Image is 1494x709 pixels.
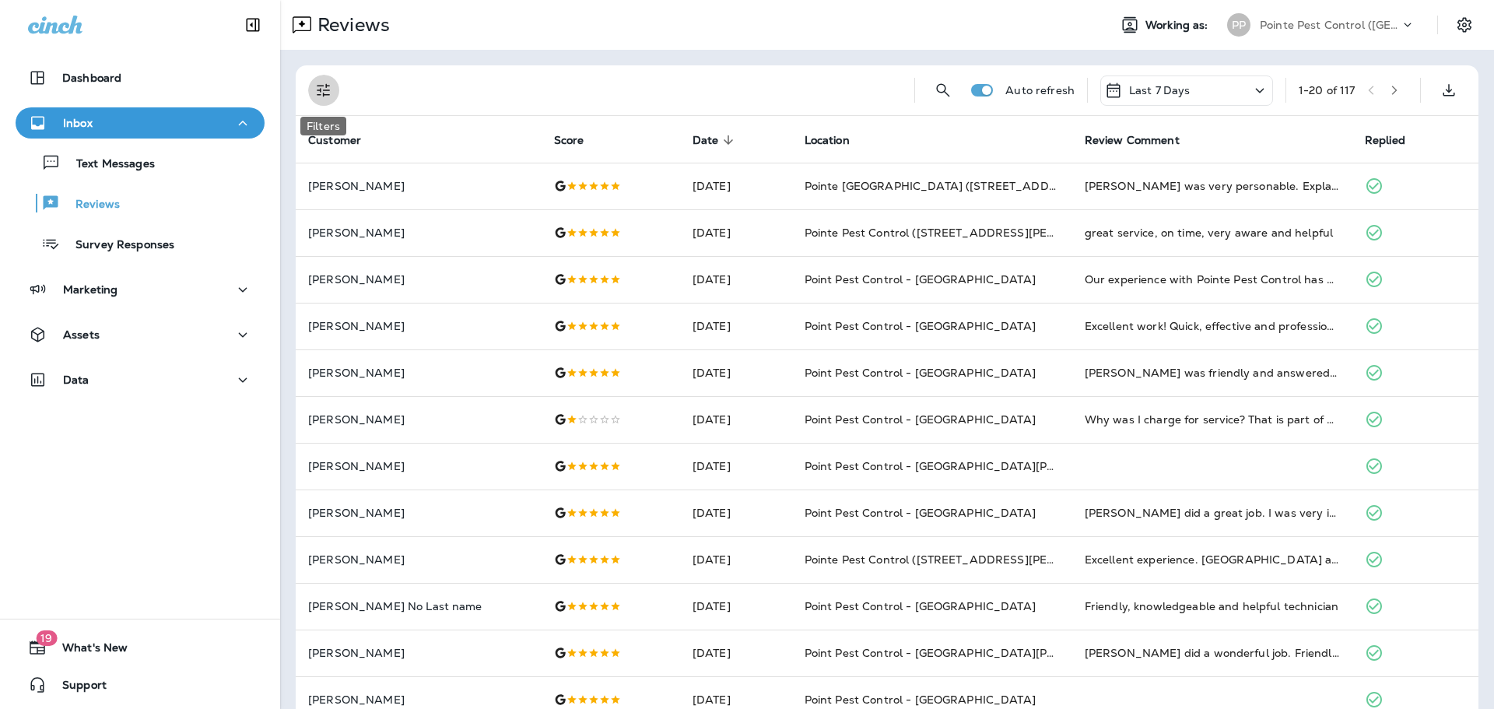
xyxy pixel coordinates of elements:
span: 19 [36,630,57,646]
p: [PERSON_NAME] [308,273,529,286]
span: Replied [1365,134,1405,147]
button: Support [16,669,265,700]
div: 1 - 20 of 117 [1299,84,1355,97]
button: Inbox [16,107,265,139]
p: Dashboard [62,72,121,84]
span: Location [805,134,850,147]
p: Inbox [63,117,93,129]
span: Point Pest Control - [GEOGRAPHIC_DATA][PERSON_NAME] [805,459,1132,473]
p: [PERSON_NAME] [308,226,529,239]
span: Point Pest Control - [GEOGRAPHIC_DATA] [805,412,1036,426]
span: What's New [47,641,128,660]
td: [DATE] [680,209,792,256]
span: Point Pest Control - [GEOGRAPHIC_DATA] [805,506,1036,520]
td: [DATE] [680,490,792,536]
span: Date [693,134,719,147]
span: Customer [308,133,381,147]
span: Point Pest Control - [GEOGRAPHIC_DATA] [805,599,1036,613]
p: Survey Responses [60,238,174,253]
p: Pointe Pest Control ([GEOGRAPHIC_DATA]) [1260,19,1400,31]
span: Support [47,679,107,697]
p: Reviews [60,198,120,212]
div: Friendly, knowledgeable and helpful technician [1085,598,1340,614]
p: Text Messages [61,157,155,172]
span: Review Comment [1085,134,1180,147]
p: Data [63,374,89,386]
button: Search Reviews [928,75,959,106]
span: Point Pest Control - [GEOGRAPHIC_DATA] [805,366,1036,380]
span: Replied [1365,133,1426,147]
p: [PERSON_NAME] [308,413,529,426]
span: Point Pest Control - [GEOGRAPHIC_DATA][PERSON_NAME] [805,646,1132,660]
span: Pointe [GEOGRAPHIC_DATA] ([STREET_ADDRESS]) [805,179,1086,193]
span: Score [554,134,584,147]
td: [DATE] [680,256,792,303]
td: [DATE] [680,396,792,443]
div: Why was I charge for service? That is part of plan [1085,412,1340,427]
p: Marketing [63,283,117,296]
button: Collapse Sidebar [231,9,275,40]
p: [PERSON_NAME] [308,647,529,659]
div: great service, on time, very aware and helpful [1085,225,1340,240]
div: Adrian did a wonderful job. Friendly and competent. [1085,645,1340,661]
span: Score [554,133,605,147]
span: Customer [308,134,361,147]
span: Location [805,133,870,147]
button: Reviews [16,187,265,219]
span: Point Pest Control - [GEOGRAPHIC_DATA] [805,319,1036,333]
td: [DATE] [680,443,792,490]
button: Export as CSV [1433,75,1464,106]
p: Reviews [311,13,390,37]
p: [PERSON_NAME] [308,320,529,332]
div: Matt did a great job. I was very impressed with how much time he took. He did such a thorough job... [1085,505,1340,521]
span: Point Pest Control - [GEOGRAPHIC_DATA] [805,272,1036,286]
p: [PERSON_NAME] No Last name [308,600,529,612]
button: Survey Responses [16,227,265,260]
button: Dashboard [16,62,265,93]
button: Marketing [16,274,265,305]
p: Assets [63,328,100,341]
span: Pointe Pest Control ([STREET_ADDRESS][PERSON_NAME] ) [805,553,1132,567]
p: [PERSON_NAME] [308,367,529,379]
td: [DATE] [680,630,792,676]
button: Assets [16,319,265,350]
td: [DATE] [680,303,792,349]
span: Date [693,133,739,147]
button: Settings [1450,11,1478,39]
span: Working as: [1145,19,1212,32]
p: [PERSON_NAME] [308,460,529,472]
div: Morays was friendly and answered all my questions! [1085,365,1340,381]
p: Auto refresh [1005,84,1075,97]
button: 19What's New [16,632,265,663]
div: Irving was very personable. Explained everything to me love your services [1085,178,1340,194]
span: Review Comment [1085,133,1200,147]
p: [PERSON_NAME] [308,507,529,519]
span: Point Pest Control - [GEOGRAPHIC_DATA] [805,693,1036,707]
button: Data [16,364,265,395]
span: Pointe Pest Control ([STREET_ADDRESS][PERSON_NAME] ) [805,226,1132,240]
button: Text Messages [16,146,265,179]
td: [DATE] [680,349,792,396]
p: Last 7 Days [1129,84,1191,97]
div: PP [1227,13,1250,37]
p: [PERSON_NAME] [308,693,529,706]
td: [DATE] [680,536,792,583]
div: Excellent work! Quick, effective and professional by Bennett! [1085,318,1340,334]
div: Excellent experience. Pointe Pest and their staff take an important interest in our home and care. [1085,552,1340,567]
div: Filters [300,117,346,135]
p: [PERSON_NAME] [308,553,529,566]
div: Our experience with Pointe Pest Control has been incredible. Our technician Fernando is thorough ... [1085,272,1340,287]
button: Filters [308,75,339,106]
td: [DATE] [680,583,792,630]
p: [PERSON_NAME] [308,180,529,192]
td: [DATE] [680,163,792,209]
